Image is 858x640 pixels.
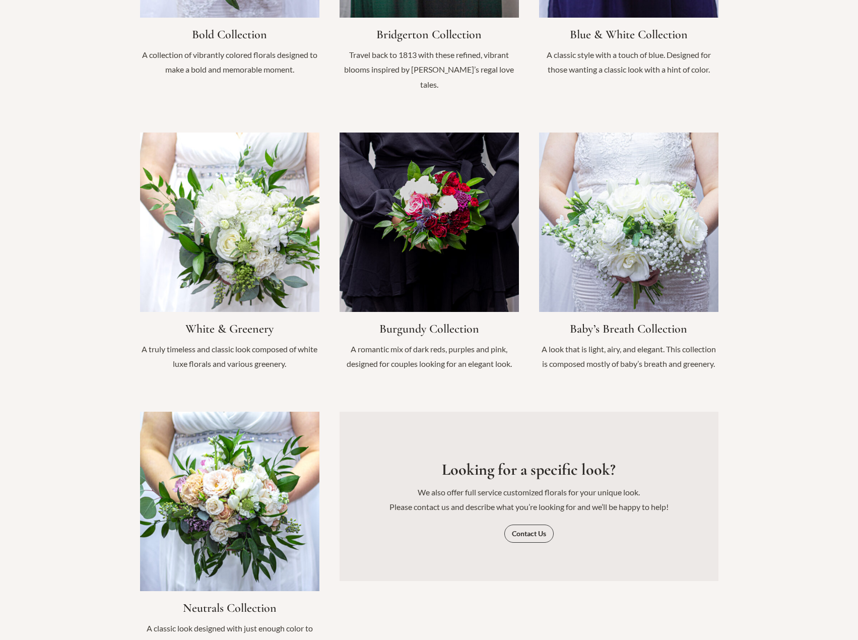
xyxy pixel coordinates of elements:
a: Infobox Link [140,133,319,381]
p: We also offer full service customized florals for your unique look. Please contact us and describ... [360,485,698,515]
a: Infobox Link [539,133,718,381]
a: Infobox Link [340,133,519,381]
a: Contact Us [504,525,554,543]
span: Contact Us [512,530,546,537]
h3: Looking for a specific look? [360,460,698,479]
